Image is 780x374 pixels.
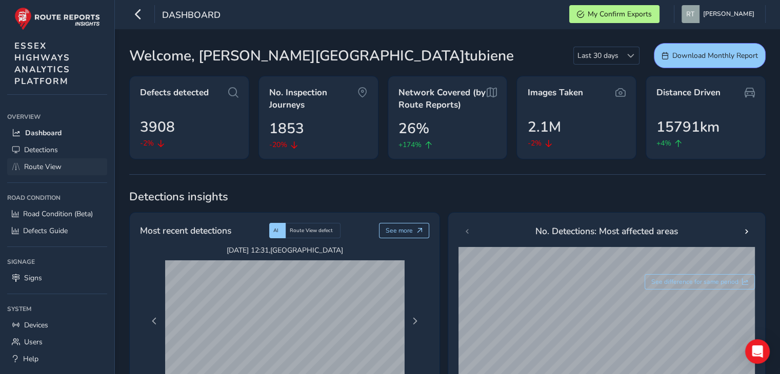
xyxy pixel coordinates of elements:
span: Detections [24,145,58,155]
a: Dashboard [7,124,107,141]
span: Route View [24,162,62,172]
span: Defects detected [140,87,209,99]
span: My Confirm Exports [588,9,652,19]
span: Last 30 days [574,47,622,64]
span: [DATE] 12:31 , [GEOGRAPHIC_DATA] [165,245,404,255]
button: [PERSON_NAME] [682,5,758,23]
span: Network Covered (by Route Reports) [398,87,487,111]
button: Next Page [408,314,422,328]
span: Detections insights [129,189,766,204]
div: System [7,301,107,317]
span: ESSEX HIGHWAYS ANALYTICS PLATFORM [14,40,70,87]
span: Download Monthly Report [672,51,758,60]
div: Road Condition [7,190,107,205]
button: Download Monthly Report [654,43,766,68]
span: +174% [398,139,422,150]
a: Route View [7,158,107,175]
span: -2% [527,138,541,149]
span: 26% [398,118,429,139]
div: Signage [7,254,107,269]
span: Dashboard [25,128,62,138]
span: Welcome, [PERSON_NAME][GEOGRAPHIC_DATA]tubiene [129,45,514,67]
span: Signs [24,273,42,283]
span: Help [23,354,38,364]
a: Help [7,350,107,367]
button: See more [379,223,430,238]
span: -2% [140,138,154,149]
span: No. Inspection Journeys [269,87,357,111]
span: No. Detections: Most affected areas [535,224,678,238]
a: Defects Guide [7,222,107,239]
span: Dashboard [162,9,221,23]
span: Route View defect [290,227,333,234]
span: [PERSON_NAME] [703,5,754,23]
span: Distance Driven [656,87,721,99]
button: My Confirm Exports [569,5,659,23]
span: +4% [656,138,671,149]
a: Users [7,334,107,350]
img: diamond-layout [682,5,699,23]
a: Detections [7,141,107,158]
div: Open Intercom Messenger [745,339,770,364]
button: See difference for same period [645,274,755,289]
span: Users [24,337,43,347]
span: 15791km [656,116,719,138]
span: See difference for same period [651,278,738,286]
div: Route View defect [286,223,341,238]
span: Most recent detections [140,224,231,237]
div: Overview [7,109,107,124]
a: Signs [7,269,107,286]
span: -20% [269,139,287,150]
div: AI [269,223,286,238]
span: Images Taken [527,87,583,99]
span: 1853 [269,118,304,139]
span: AI [273,227,278,234]
span: See more [386,226,413,235]
span: Defects Guide [23,226,68,236]
a: Road Condition (Beta) [7,205,107,222]
img: rr logo [14,7,100,30]
span: Devices [24,320,48,330]
span: 3908 [140,116,175,138]
span: 2.1M [527,116,561,138]
button: Previous Page [147,314,162,328]
span: Road Condition (Beta) [23,209,93,219]
a: Devices [7,317,107,334]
